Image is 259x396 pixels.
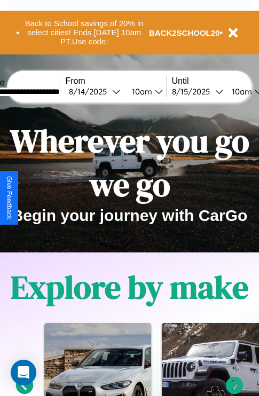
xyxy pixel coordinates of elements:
div: 8 / 15 / 2025 [172,86,215,97]
b: BACK2SCHOOL20 [149,28,220,37]
div: Give Feedback [5,176,13,219]
div: 8 / 14 / 2025 [69,86,112,97]
label: From [66,76,166,86]
button: 8/14/2025 [66,86,123,97]
button: 10am [123,86,166,97]
div: 10am [226,86,255,97]
div: 10am [127,86,155,97]
div: Open Intercom Messenger [11,360,36,385]
button: Back to School savings of 20% in select cities! Ends [DATE] 10am PT.Use code: [20,16,149,49]
h1: Explore by make [11,265,248,309]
